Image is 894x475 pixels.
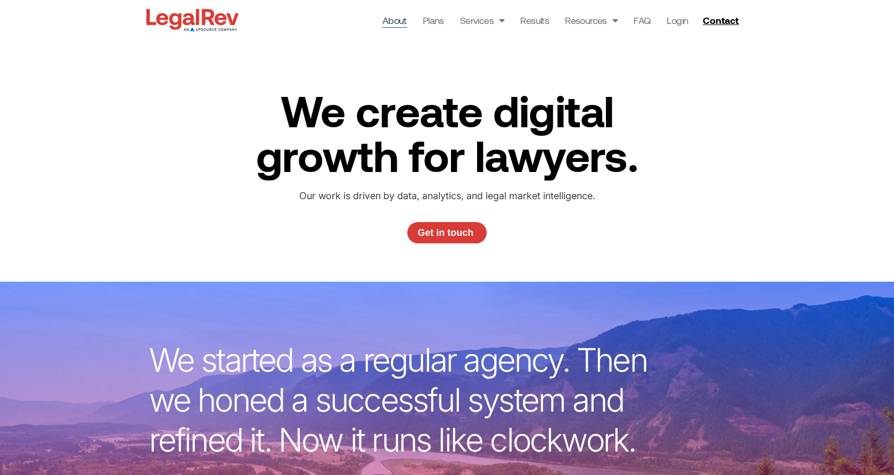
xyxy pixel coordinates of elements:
span: Contact [703,15,739,25]
a: Contact [699,12,745,29]
a: Results [520,13,549,28]
a: About [382,13,407,28]
a: FAQ [634,13,651,28]
p: We started as a regular agency. Then we honed a successful system and refined it. Now it runs lik... [149,340,666,460]
a: Resources [565,13,618,28]
h2: We create digital growth for lawyers. [235,88,660,177]
a: Plans [423,13,444,28]
span: Get in touch [417,228,473,238]
a: Get in touch [407,222,487,243]
a: Login [667,13,688,28]
a: Services [460,13,505,28]
p: Our work is driven by data, analytics, and legal market intelligence. [271,188,623,204]
nav: Menu [382,13,688,28]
